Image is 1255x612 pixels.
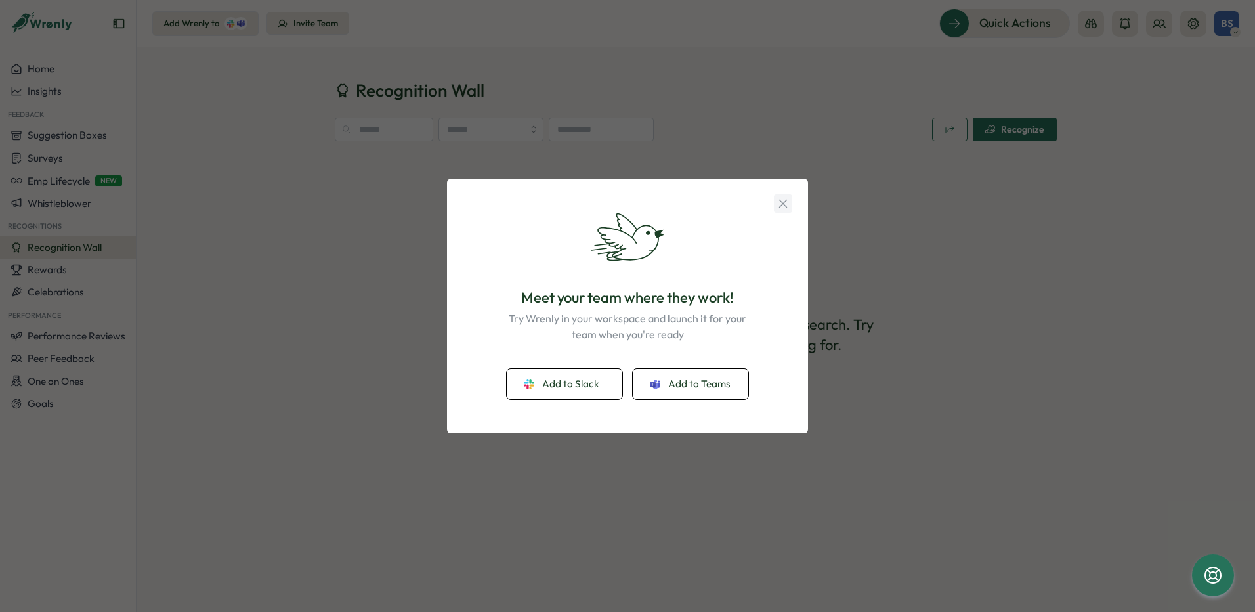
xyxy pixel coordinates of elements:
span: Add to Slack [542,377,599,391]
span: Add to Teams [668,377,731,391]
p: Meet your team where they work! [521,288,734,308]
button: Add to Slack [507,369,622,399]
p: Try Wrenly in your workspace and launch it for your team when you're ready [501,311,754,343]
button: Add to Teams [633,369,748,399]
